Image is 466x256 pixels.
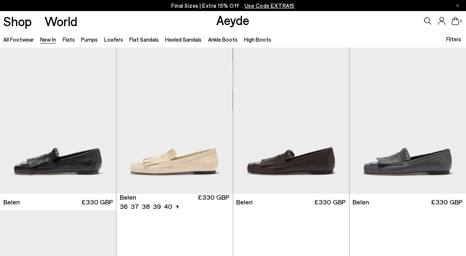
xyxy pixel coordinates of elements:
[3,197,20,207] span: Belen
[175,201,179,211] li: +
[198,193,230,211] span: £330 GBP
[350,194,466,210] a: Belen £330 GBP
[142,202,150,211] li: 38
[116,48,232,194] a: 6 / 6 1 / 6 2 / 6 3 / 6 4 / 6 5 / 6 6 / 6 1 / 6 Next slide Previous slide
[431,197,463,207] span: £330 GBP
[459,19,463,23] span: 0
[116,48,232,194] img: Belen Tassel Loafers
[208,36,238,43] a: Ankle Boots
[216,12,249,28] a: Aeyde
[232,48,348,194] div: 2 / 6
[233,194,349,210] a: Belen £330 GBP
[164,202,172,211] li: 40
[120,202,128,211] li: 36
[233,48,349,194] img: Belen Tassel Loafers
[116,48,232,194] div: 2 / 6
[165,36,202,43] a: Heeled Sandals
[45,15,77,28] a: World
[116,48,232,194] div: 1 / 6
[245,2,295,9] span: Navigate to /collections/ss25-final-sizes
[116,194,232,210] a: Belen 36 37 38 39 40 + £330 GBP
[153,202,161,211] li: 39
[236,197,253,207] span: Belen
[131,202,139,211] li: 37
[314,197,346,207] span: £330 GBP
[40,36,56,43] a: New In
[353,197,369,207] span: Belen
[129,36,159,43] a: Flat Sandals
[3,36,34,43] a: All Footwear
[120,193,136,202] span: Belen
[81,197,113,207] span: £330 GBP
[446,36,461,42] span: Filters
[171,1,295,10] p: Final Sizes | Extra 15% Off
[3,15,32,28] a: Shop
[120,202,170,211] ul: variant
[104,36,123,43] a: Loafers
[350,48,466,194] img: Belen Tassel Loafers
[244,36,271,43] a: High Boots
[81,36,98,43] a: Pumps
[232,48,348,194] img: Belen Tassel Loafers
[63,36,75,43] a: Flats
[452,17,459,25] a: 0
